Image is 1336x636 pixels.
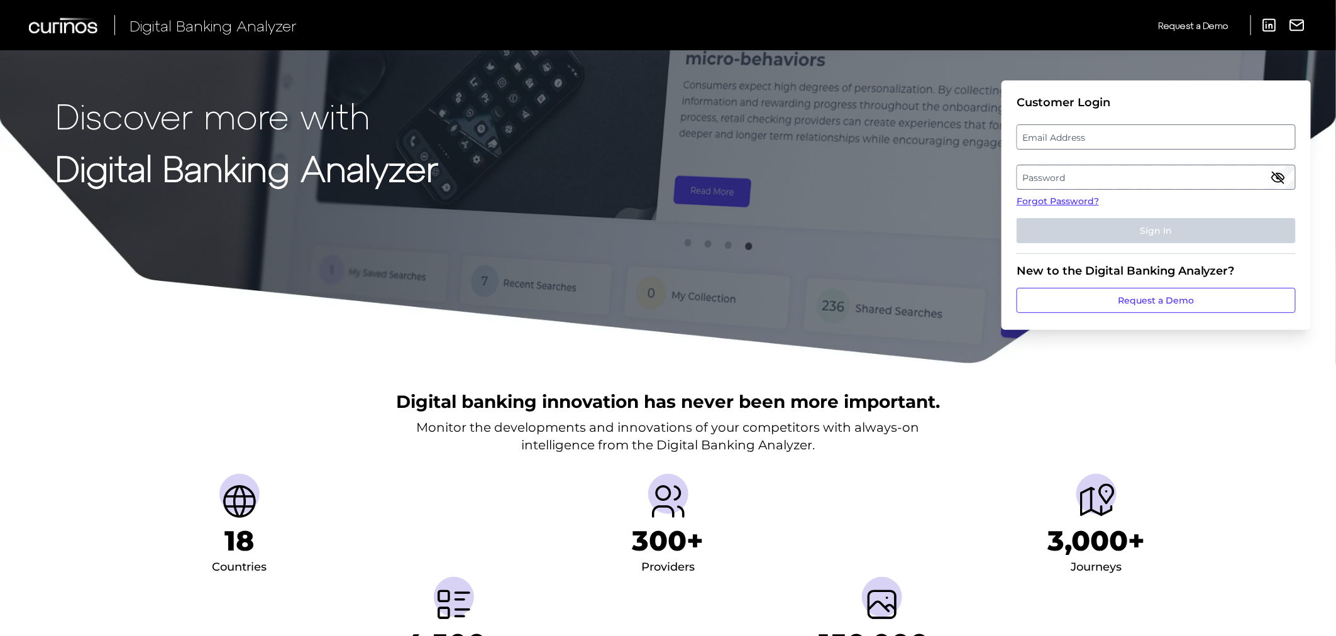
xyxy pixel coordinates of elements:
h2: Digital banking innovation has never been more important. [396,390,940,414]
a: Request a Demo [1017,288,1296,313]
div: Customer Login [1017,96,1296,109]
div: Providers [641,557,695,578]
h1: 18 [224,524,254,557]
div: New to the Digital Banking Analyzer? [1017,264,1296,278]
strong: Digital Banking Analyzer [55,146,438,189]
p: Discover more with [55,96,438,135]
img: Providers [648,481,688,522]
div: Countries [212,557,267,578]
label: Email Address [1017,126,1295,148]
img: Countries [219,481,260,522]
a: Forgot Password? [1017,195,1296,208]
div: Journeys [1071,557,1122,578]
button: Sign In [1017,218,1296,243]
img: Journeys [1076,481,1117,522]
img: Metrics [434,584,474,625]
img: Screenshots [862,584,902,625]
a: Request a Demo [1158,15,1228,36]
h1: 300+ [632,524,704,557]
span: Digital Banking Analyzer [130,16,297,35]
label: Password [1017,166,1295,189]
p: Monitor the developments and innovations of your competitors with always-on intelligence from the... [417,419,920,454]
img: Curinos [29,18,99,33]
h1: 3,000+ [1048,524,1146,557]
span: Request a Demo [1158,20,1228,31]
